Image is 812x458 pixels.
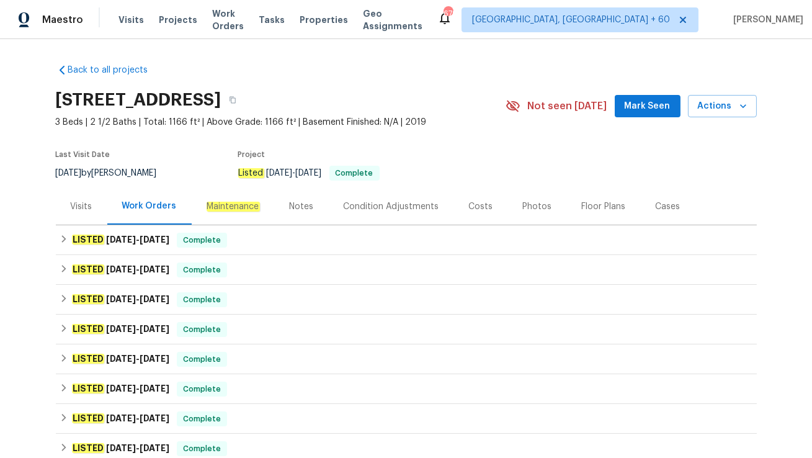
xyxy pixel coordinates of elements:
span: - [106,384,169,393]
span: Mark Seen [625,99,671,114]
em: LISTED [72,413,104,423]
span: - [106,295,169,303]
span: [DATE] [106,295,136,303]
em: Listed [238,168,264,178]
span: - [106,325,169,333]
div: Costs [469,200,493,213]
span: [DATE] [140,444,169,452]
span: Project [238,151,265,158]
em: LISTED [72,294,104,304]
div: LISTED [DATE]-[DATE]Complete [56,315,757,344]
span: 3 Beds | 2 1/2 Baths | Total: 1166 ft² | Above Grade: 1166 ft² | Basement Finished: N/A | 2019 [56,116,506,128]
span: Maestro [42,14,83,26]
span: Complete [178,264,226,276]
div: Visits [71,200,92,213]
span: - [106,354,169,363]
div: LISTED [DATE]-[DATE]Complete [56,404,757,434]
span: - [106,414,169,423]
em: LISTED [72,354,104,364]
div: LISTED [DATE]-[DATE]Complete [56,374,757,404]
span: [DATE] [140,414,169,423]
span: Complete [178,323,226,336]
button: Actions [688,95,757,118]
em: LISTED [72,443,104,453]
span: Visits [118,14,144,26]
span: Properties [300,14,348,26]
span: Geo Assignments [363,7,422,32]
span: - [267,169,322,177]
em: LISTED [72,264,104,274]
span: [DATE] [106,384,136,393]
div: Work Orders [122,200,177,212]
span: [DATE] [267,169,293,177]
span: - [106,444,169,452]
em: LISTED [72,324,104,334]
span: [DATE] [140,265,169,274]
a: Back to all projects [56,64,175,76]
span: Projects [159,14,197,26]
span: [DATE] [56,169,82,177]
span: Complete [331,169,378,177]
div: Notes [290,200,314,213]
div: LISTED [DATE]-[DATE]Complete [56,225,757,255]
span: Not seen [DATE] [528,100,607,112]
span: [DATE] [106,444,136,452]
span: [DATE] [296,169,322,177]
div: 679 [444,7,452,20]
span: Complete [178,383,226,395]
span: Complete [178,442,226,455]
div: LISTED [DATE]-[DATE]Complete [56,344,757,374]
span: Complete [178,234,226,246]
span: [DATE] [140,325,169,333]
div: Floor Plans [582,200,626,213]
span: - [106,235,169,244]
span: [DATE] [106,235,136,244]
span: [DATE] [140,354,169,363]
span: [DATE] [140,295,169,303]
span: [PERSON_NAME] [728,14,803,26]
span: [DATE] [106,354,136,363]
span: Complete [178,294,226,306]
div: by [PERSON_NAME] [56,166,172,181]
em: LISTED [72,235,104,245]
div: Photos [523,200,552,213]
em: Maintenance [207,202,260,212]
span: Actions [698,99,747,114]
span: Last Visit Date [56,151,110,158]
span: Tasks [259,16,285,24]
div: Cases [656,200,680,213]
span: Complete [178,353,226,366]
span: Work Orders [212,7,244,32]
em: LISTED [72,384,104,393]
div: Condition Adjustments [344,200,439,213]
span: [DATE] [106,265,136,274]
div: LISTED [DATE]-[DATE]Complete [56,255,757,285]
span: [DATE] [106,325,136,333]
span: Complete [178,413,226,425]
div: LISTED [DATE]-[DATE]Complete [56,285,757,315]
span: [GEOGRAPHIC_DATA], [GEOGRAPHIC_DATA] + 60 [472,14,670,26]
button: Mark Seen [615,95,680,118]
span: [DATE] [106,414,136,423]
span: - [106,265,169,274]
span: [DATE] [140,235,169,244]
span: [DATE] [140,384,169,393]
h2: [STREET_ADDRESS] [56,94,221,106]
